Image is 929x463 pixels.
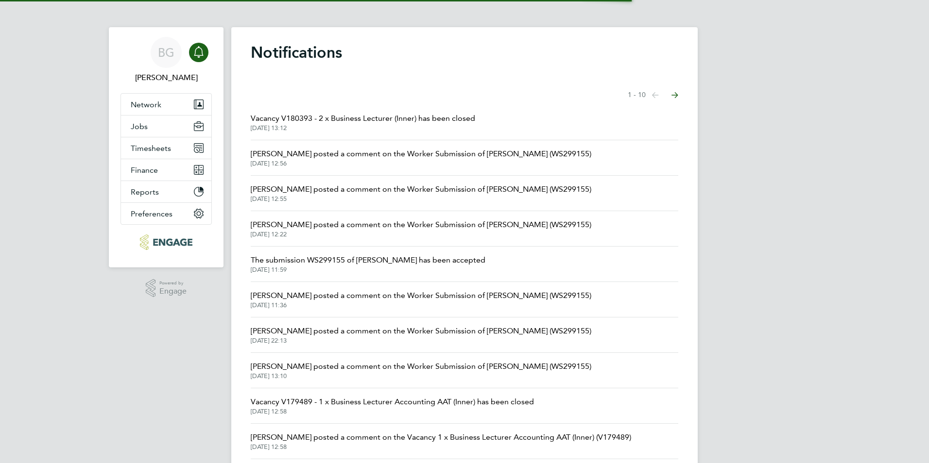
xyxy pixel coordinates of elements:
[121,94,211,115] button: Network
[146,279,187,298] a: Powered byEngage
[251,443,631,451] span: [DATE] 12:58
[251,301,591,309] span: [DATE] 11:36
[251,325,591,345] a: [PERSON_NAME] posted a comment on the Worker Submission of [PERSON_NAME] (WS299155)[DATE] 22:13
[251,148,591,167] a: [PERSON_NAME] posted a comment on the Worker Submission of [PERSON_NAME] (WS299155)[DATE] 12:56
[251,431,631,443] span: [PERSON_NAME] posted a comment on the Vacancy 1 x Business Lecturer Accounting AAT (Inner) (V179489)
[121,137,211,159] button: Timesheets
[159,287,187,296] span: Engage
[158,46,174,59] span: BG
[120,37,212,83] a: BG[PERSON_NAME]
[159,279,187,287] span: Powered by
[251,231,591,238] span: [DATE] 12:22
[251,195,591,203] span: [DATE] 12:55
[121,116,211,137] button: Jobs
[628,85,678,105] nav: Select page of notifications list
[131,209,172,218] span: Preferences
[251,290,591,301] span: [PERSON_NAME] posted a comment on the Worker Submission of [PERSON_NAME] (WS299155)
[131,144,171,153] span: Timesheets
[121,159,211,181] button: Finance
[109,27,224,267] nav: Main navigation
[628,90,646,100] span: 1 - 10
[251,325,591,337] span: [PERSON_NAME] posted a comment on the Worker Submission of [PERSON_NAME] (WS299155)
[121,181,211,202] button: Reports
[131,122,148,131] span: Jobs
[251,113,475,124] span: Vacancy V180393 - 2 x Business Lecturer (Inner) has been closed
[251,219,591,238] a: [PERSON_NAME] posted a comment on the Worker Submission of [PERSON_NAME] (WS299155)[DATE] 12:22
[251,361,591,372] span: [PERSON_NAME] posted a comment on the Worker Submission of [PERSON_NAME] (WS299155)
[131,165,158,175] span: Finance
[251,254,485,274] a: The submission WS299155 of [PERSON_NAME] has been accepted[DATE] 11:59
[251,183,591,203] a: [PERSON_NAME] posted a comment on the Worker Submission of [PERSON_NAME] (WS299155)[DATE] 12:55
[251,254,485,266] span: The submission WS299155 of [PERSON_NAME] has been accepted
[120,72,212,83] span: Becky Green
[251,290,591,309] a: [PERSON_NAME] posted a comment on the Worker Submission of [PERSON_NAME] (WS299155)[DATE] 11:36
[251,396,534,408] span: Vacancy V179489 - 1 x Business Lecturer Accounting AAT (Inner) has been closed
[251,337,591,345] span: [DATE] 22:13
[131,100,161,109] span: Network
[251,124,475,132] span: [DATE] 13:12
[131,187,159,197] span: Reports
[251,266,485,274] span: [DATE] 11:59
[251,408,534,415] span: [DATE] 12:58
[251,43,678,62] h1: Notifications
[251,431,631,451] a: [PERSON_NAME] posted a comment on the Vacancy 1 x Business Lecturer Accounting AAT (Inner) (V1794...
[251,361,591,380] a: [PERSON_NAME] posted a comment on the Worker Submission of [PERSON_NAME] (WS299155)[DATE] 13:10
[121,203,211,224] button: Preferences
[251,160,591,167] span: [DATE] 12:56
[120,234,212,250] a: Go to home page
[251,219,591,231] span: [PERSON_NAME] posted a comment on the Worker Submission of [PERSON_NAME] (WS299155)
[251,183,591,195] span: [PERSON_NAME] posted a comment on the Worker Submission of [PERSON_NAME] (WS299155)
[140,234,192,250] img: carbonrecruitment-logo-retina.png
[251,396,534,415] a: Vacancy V179489 - 1 x Business Lecturer Accounting AAT (Inner) has been closed[DATE] 12:58
[251,113,475,132] a: Vacancy V180393 - 2 x Business Lecturer (Inner) has been closed[DATE] 13:12
[251,372,591,380] span: [DATE] 13:10
[251,148,591,160] span: [PERSON_NAME] posted a comment on the Worker Submission of [PERSON_NAME] (WS299155)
